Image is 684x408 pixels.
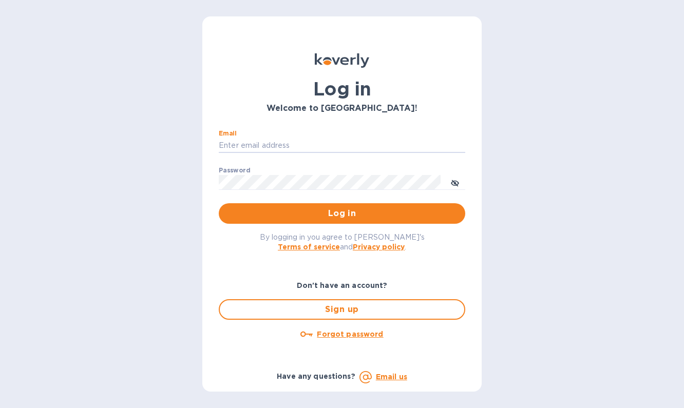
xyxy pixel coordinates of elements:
input: Enter email address [219,138,465,153]
h3: Welcome to [GEOGRAPHIC_DATA]! [219,104,465,113]
button: Sign up [219,299,465,320]
u: Forgot password [317,330,383,338]
h1: Log in [219,78,465,100]
button: toggle password visibility [445,172,465,192]
a: Email us [376,373,407,381]
button: Log in [219,203,465,224]
img: Koverly [315,53,369,68]
span: By logging in you agree to [PERSON_NAME]'s and . [260,233,425,251]
b: Don't have an account? [297,281,388,289]
b: Have any questions? [277,372,355,380]
label: Email [219,130,237,137]
span: Log in [227,207,457,220]
a: Terms of service [278,243,340,251]
a: Privacy policy [353,243,405,251]
span: Sign up [228,303,456,316]
label: Password [219,167,250,173]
